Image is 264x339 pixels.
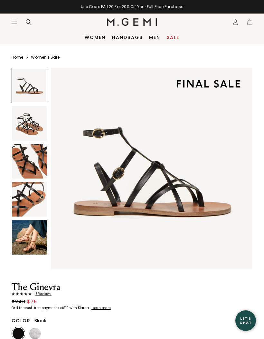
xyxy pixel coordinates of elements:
div: Let's Chat [235,316,256,324]
a: Learn more [91,306,111,310]
img: The Ginevra [12,106,47,141]
a: Handbags [112,35,143,40]
klarna-placement-style-body: Or 4 interest-free payments of [12,305,63,310]
span: 8 Review s [32,292,52,296]
img: The Ginevra [51,68,252,269]
a: Women's Sale [31,55,59,60]
a: Men [149,35,160,40]
img: final sale tag [168,72,249,96]
klarna-placement-style-cta: Learn more [91,305,111,310]
img: M.Gemi [107,18,157,26]
img: The Ginevra [12,220,47,255]
a: 8Reviews [12,292,146,296]
h1: The Ginevra [12,282,146,292]
span: Black [34,317,46,324]
a: Women [85,35,106,40]
a: Sale [167,35,179,40]
klarna-placement-style-body: with Klarna [70,305,90,310]
h2: Color [12,318,31,323]
a: Home [12,55,23,60]
span: $248 [12,298,25,305]
img: The Ginevra [12,182,47,217]
klarna-placement-style-amount: $19 [63,305,69,310]
img: The Ginevra [12,144,47,179]
span: $75 [27,298,37,305]
button: Open site menu [11,19,17,25]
